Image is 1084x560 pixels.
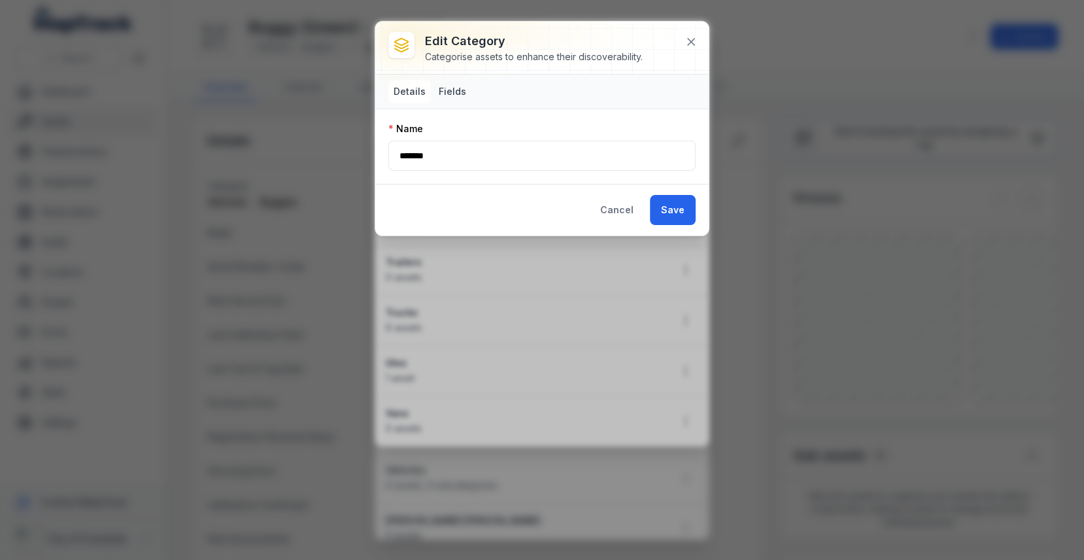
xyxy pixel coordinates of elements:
button: Fields [433,80,471,103]
button: Details [388,80,431,103]
label: Name [388,122,423,135]
h3: Edit category [425,32,643,50]
button: Save [650,195,696,225]
div: Categorise assets to enhance their discoverability. [425,50,643,63]
button: Cancel [589,195,645,225]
